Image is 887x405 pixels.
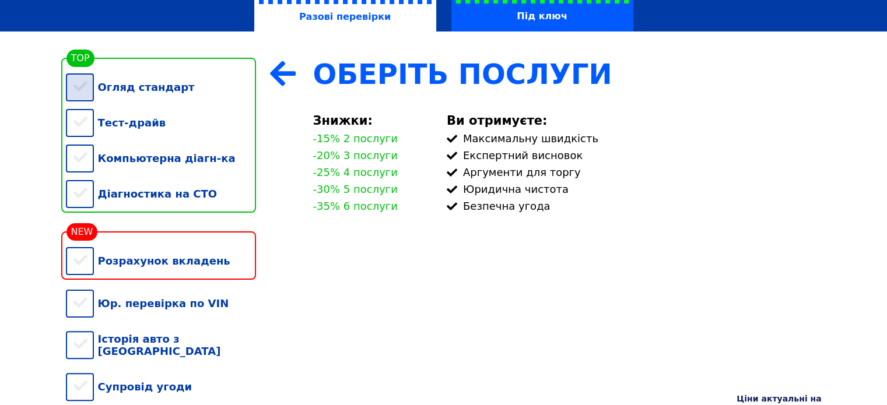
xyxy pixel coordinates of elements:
div: -30% 5 послуги [313,183,398,195]
div: Історія авто з [GEOGRAPHIC_DATA] [66,321,256,369]
div: Огляд стандарт [66,69,256,105]
div: Діагностика на СТО [66,176,256,212]
div: Тест-драйв [66,105,256,140]
div: Компьютерна діагн-ка [66,140,256,176]
div: Ціни актуальні на [737,394,821,403]
div: Супровід угоди [66,369,256,404]
div: Максимальну швидкість [447,132,822,145]
div: Експертний висновок [447,149,822,161]
div: -15% 2 послуги [313,132,398,145]
div: Оберіть Послуги [313,58,822,90]
div: -25% 4 послуги [313,166,398,178]
div: Ви отримуєте: [447,114,822,128]
div: Аргументи для торгу [447,166,822,178]
div: Юридична чистота [447,183,822,195]
div: -35% 6 послуги [313,200,398,212]
div: Знижки: [313,114,433,128]
div: -20% 3 послуги [313,149,398,161]
div: Безпечна угода [447,200,822,212]
div: Розрахунок вкладень [66,243,256,279]
div: Юр. перевірка по VIN [66,286,256,321]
